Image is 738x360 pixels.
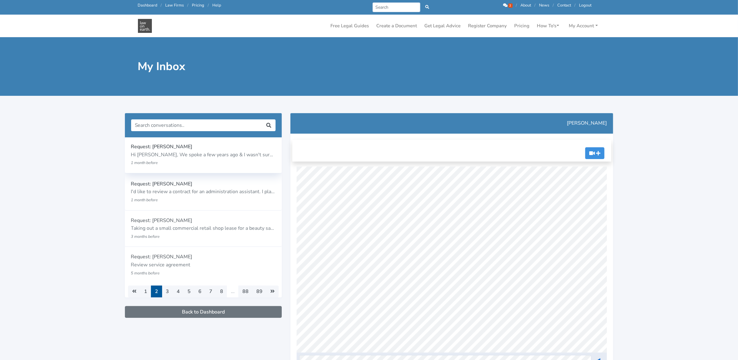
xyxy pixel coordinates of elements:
[328,20,372,32] a: Free Legal Guides
[213,2,221,8] a: Help
[575,2,576,8] span: /
[125,174,282,211] a: Request: [PERSON_NAME] I'd like to review a contract for an administration assistant. I plan to e...
[173,286,184,297] a: 4
[567,20,600,32] a: My Account
[131,197,158,203] small: 1 month before
[125,286,282,297] nav: Page navigation
[216,286,227,297] a: 8
[192,2,205,8] a: Pricing
[128,286,140,297] a: « Previous
[131,143,276,151] p: Request: [PERSON_NAME]
[516,2,517,8] span: /
[138,2,157,8] a: Dashboard
[131,217,276,225] p: Request: [PERSON_NAME]
[466,20,510,32] a: Register Company
[205,286,216,297] a: 7
[374,20,420,32] a: Create a Document
[297,119,607,127] p: [PERSON_NAME]
[183,286,195,297] a: 5
[131,151,276,159] p: Hi [PERSON_NAME], We spoke a few years ago & I wasn't sure whether you were still active here on ...
[521,2,531,8] a: About
[579,2,592,8] a: Logout
[161,2,162,8] span: /
[140,286,151,297] a: 1
[252,286,267,297] a: 89
[208,2,209,8] span: /
[238,286,253,297] a: 88
[131,160,158,166] small: 1 month before
[131,253,276,261] p: Request: [PERSON_NAME]
[125,247,282,283] a: Request: [PERSON_NAME] Review service agreement 5 months before
[512,20,532,32] a: Pricing
[131,180,276,188] p: Request: [PERSON_NAME]
[194,286,205,297] a: 6
[508,3,513,8] span: 2
[266,286,279,297] a: Next »
[188,2,189,8] span: /
[131,119,263,131] input: Search conversations..
[553,2,554,8] span: /
[138,19,152,33] img: Law On Earth
[131,188,276,196] p: I'd like to review a contract for an administration assistant. I plan to employee someone as a [D...
[422,20,463,32] a: Get Legal Advice
[535,20,562,32] a: How To's
[125,137,282,173] a: Request: [PERSON_NAME] Hi [PERSON_NAME], We spoke a few years ago & I wasn't sure whether you wer...
[373,2,421,12] input: Search
[131,261,276,269] p: Review service agreement
[535,2,536,8] span: /
[138,60,365,73] h1: My Inbox
[125,306,282,318] a: Back to Dashboard
[131,234,160,239] small: 3 months before
[539,2,550,8] a: News
[131,270,160,276] small: 5 months before
[162,286,173,297] a: 3
[558,2,571,8] a: Contact
[166,2,184,8] a: Law Firms
[131,224,276,233] p: Taking out a small commercial retail shop lease for a beauty salon and am required to provide a L...
[151,286,162,297] span: 2
[125,211,282,247] a: Request: [PERSON_NAME] Taking out a small commercial retail shop lease for a beauty salon and am ...
[503,2,514,8] a: 2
